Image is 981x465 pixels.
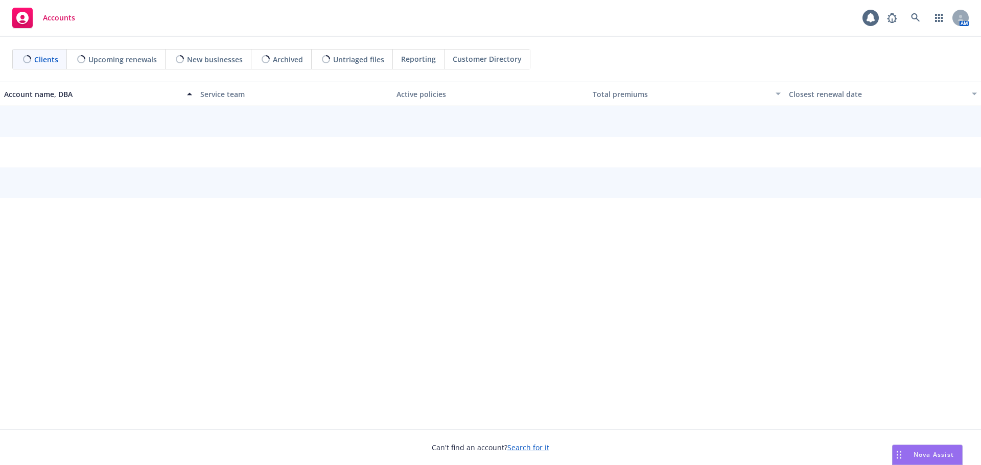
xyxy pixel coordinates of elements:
span: Nova Assist [914,450,954,459]
span: Clients [34,54,58,65]
div: Total premiums [593,89,769,100]
div: Service team [200,89,388,100]
button: Active policies [392,82,589,106]
div: Account name, DBA [4,89,181,100]
span: Upcoming renewals [88,54,157,65]
a: Switch app [929,8,949,28]
div: Drag to move [893,445,905,464]
button: Closest renewal date [785,82,981,106]
span: Accounts [43,14,75,22]
a: Search for it [507,443,549,452]
span: Can't find an account? [432,442,549,453]
button: Nova Assist [892,445,963,465]
span: New businesses [187,54,243,65]
div: Closest renewal date [789,89,966,100]
div: Active policies [396,89,585,100]
button: Service team [196,82,392,106]
span: Untriaged files [333,54,384,65]
span: Reporting [401,54,436,64]
span: Customer Directory [453,54,522,64]
button: Total premiums [589,82,785,106]
span: Archived [273,54,303,65]
a: Report a Bug [882,8,902,28]
a: Accounts [8,4,79,32]
a: Search [905,8,926,28]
